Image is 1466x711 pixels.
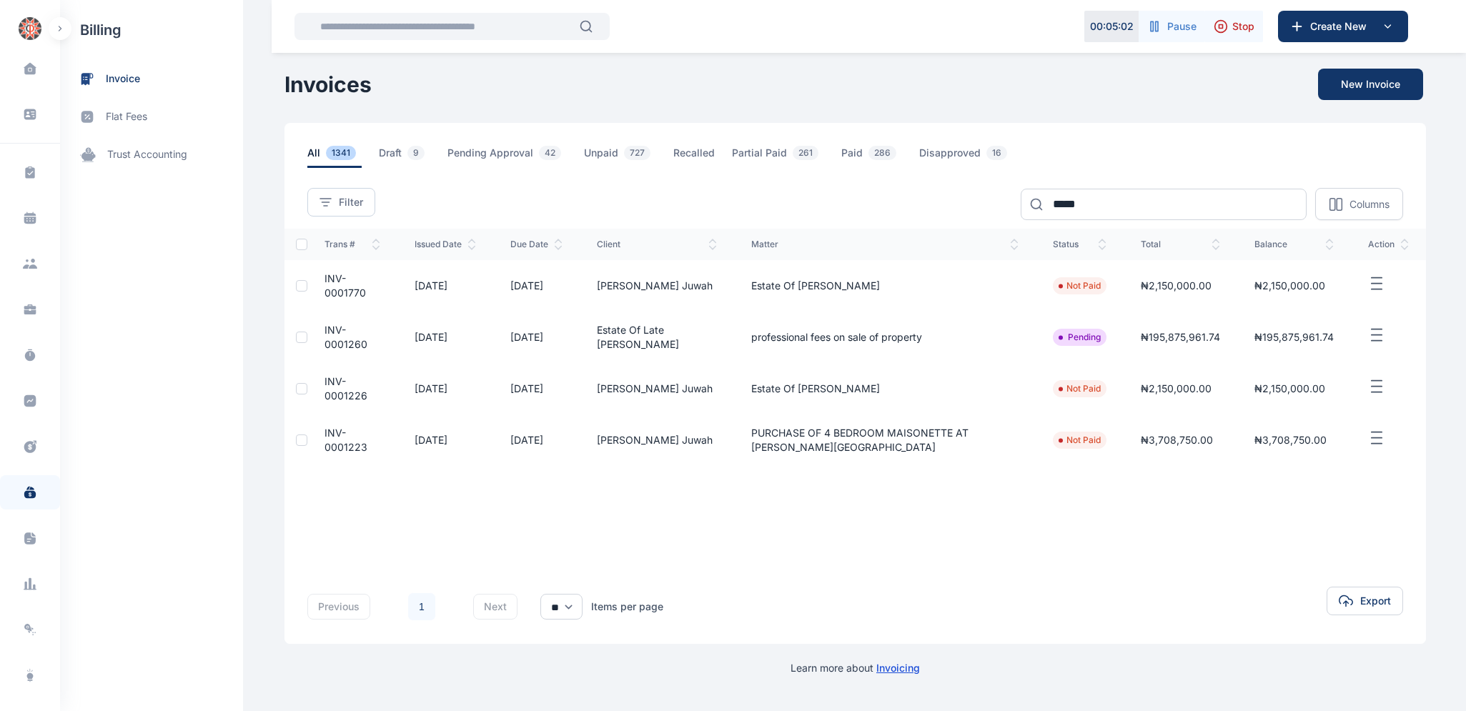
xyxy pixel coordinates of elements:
[751,239,1019,250] span: Matter
[791,661,920,675] p: Learn more about
[325,272,366,299] a: INV-0001770
[447,146,584,168] a: Pending Approval42
[1304,19,1379,34] span: Create New
[325,324,367,350] a: INV-0001260
[397,414,493,466] td: [DATE]
[325,239,380,250] span: Trans #
[841,146,902,168] span: Paid
[397,312,493,363] td: [DATE]
[447,146,567,168] span: Pending Approval
[868,146,896,160] span: 286
[407,592,436,621] li: 1
[734,260,1036,312] td: Estate Of [PERSON_NAME]
[793,146,818,160] span: 261
[580,260,734,312] td: [PERSON_NAME] Juwah
[673,146,732,168] a: Recalled
[734,312,1036,363] td: professional fees on sale of property
[841,146,919,168] a: Paid286
[1059,383,1101,394] li: Not Paid
[307,146,379,168] a: All1341
[1141,382,1212,394] span: ₦2,150,000.00
[1254,434,1327,446] span: ₦3,708,750.00
[326,146,356,160] span: 1341
[986,146,1007,160] span: 16
[284,71,372,97] h1: Invoices
[919,146,1013,168] span: Disapproved
[580,363,734,414] td: [PERSON_NAME] Juwah
[493,363,580,414] td: [DATE]
[1254,239,1334,250] span: balance
[307,188,375,217] button: Filter
[876,662,920,674] a: Invoicing
[1254,279,1325,292] span: ₦2,150,000.00
[493,312,580,363] td: [DATE]
[580,414,734,466] td: [PERSON_NAME] Juwah
[415,239,476,250] span: issued date
[539,146,561,160] span: 42
[1090,19,1134,34] p: 00 : 05 : 02
[106,109,147,124] span: flat fees
[1141,239,1220,250] span: total
[510,239,563,250] span: Due Date
[379,146,430,168] span: Draft
[325,375,367,402] a: INV-0001226
[673,146,715,168] span: Recalled
[1349,197,1390,212] p: Columns
[1139,11,1205,42] button: Pause
[60,136,243,174] a: trust accounting
[732,146,824,168] span: Partial Paid
[442,597,462,617] li: 下一页
[1059,280,1101,292] li: Not Paid
[60,98,243,136] a: flat fees
[584,146,656,168] span: Unpaid
[624,146,650,160] span: 727
[379,146,447,168] a: Draft9
[1327,587,1403,615] button: Export
[1059,434,1101,446] li: Not Paid
[1315,188,1403,220] button: Columns
[1205,11,1263,42] button: Stop
[732,146,841,168] a: Partial Paid261
[1059,332,1101,343] li: Pending
[1368,239,1409,250] span: action
[1141,279,1212,292] span: ₦2,150,000.00
[1318,69,1423,100] button: New Invoice
[493,260,580,312] td: [DATE]
[307,594,370,620] button: previous
[407,146,425,160] span: 9
[734,363,1036,414] td: Estate Of [PERSON_NAME]
[1232,19,1254,34] span: Stop
[1254,331,1334,343] span: ₦195,875,961.74
[1141,331,1220,343] span: ₦195,875,961.74
[584,146,673,168] a: Unpaid727
[473,594,517,620] button: next
[397,363,493,414] td: [DATE]
[339,195,363,209] span: Filter
[919,146,1030,168] a: Disapproved16
[307,146,362,168] span: All
[382,597,402,617] li: 上一页
[1141,434,1213,446] span: ₦3,708,750.00
[1278,11,1408,42] button: Create New
[597,239,717,250] span: client
[325,427,367,453] a: INV-0001223
[408,593,435,620] a: 1
[580,312,734,363] td: Estate Of Late [PERSON_NAME]
[60,60,243,98] a: invoice
[1360,594,1391,608] span: Export
[734,414,1036,466] td: PURCHASE OF 4 BEDROOM MAISONETTE AT [PERSON_NAME][GEOGRAPHIC_DATA]
[1053,239,1106,250] span: status
[107,147,187,162] span: trust accounting
[1167,19,1197,34] span: Pause
[493,414,580,466] td: [DATE]
[106,71,140,86] span: invoice
[591,600,663,614] div: Items per page
[397,260,493,312] td: [DATE]
[1254,382,1325,394] span: ₦2,150,000.00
